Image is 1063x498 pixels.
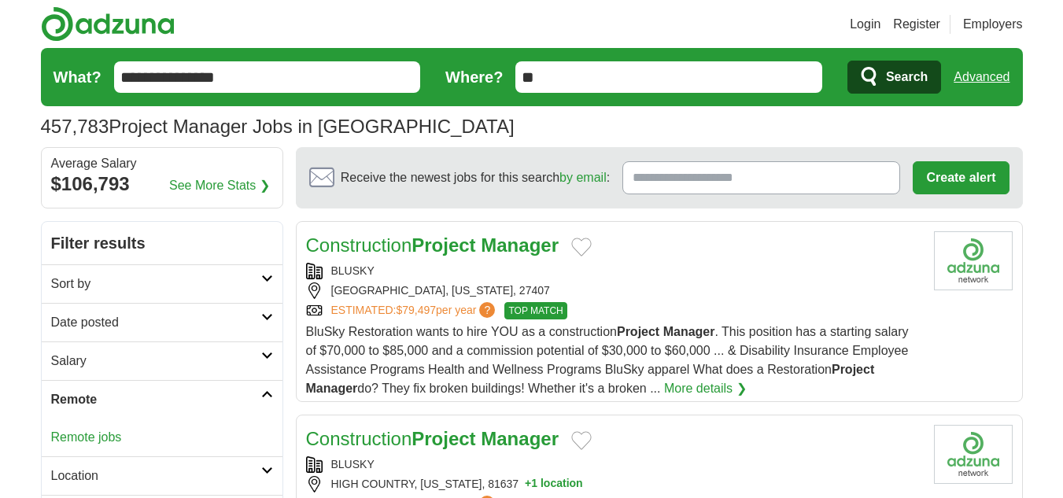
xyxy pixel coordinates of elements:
[41,6,175,42] img: Adzuna logo
[663,325,715,338] strong: Manager
[559,171,607,184] a: by email
[934,425,1013,484] img: Company logo
[617,325,659,338] strong: Project
[481,234,559,256] strong: Manager
[525,476,531,492] span: +
[51,352,261,371] h2: Salary
[41,113,109,141] span: 457,783
[42,303,282,341] a: Date posted
[832,363,874,376] strong: Project
[306,382,358,395] strong: Manager
[479,302,495,318] span: ?
[481,428,559,449] strong: Manager
[51,430,122,444] a: Remote jobs
[42,222,282,264] h2: Filter results
[51,157,273,170] div: Average Salary
[934,231,1013,290] img: Company logo
[306,234,559,256] a: ConstructionProject Manager
[169,176,270,195] a: See More Stats ❯
[850,15,880,34] a: Login
[954,61,1009,93] a: Advanced
[412,234,475,256] strong: Project
[331,302,499,319] a: ESTIMATED:$79,497per year?
[42,456,282,495] a: Location
[41,116,515,137] h1: Project Manager Jobs in [GEOGRAPHIC_DATA]
[396,304,436,316] span: $79,497
[306,428,559,449] a: ConstructionProject Manager
[42,341,282,380] a: Salary
[306,456,921,473] div: BLUSKY
[525,476,583,492] button: +1 location
[412,428,475,449] strong: Project
[847,61,941,94] button: Search
[571,238,592,256] button: Add to favorite jobs
[306,263,921,279] div: BLUSKY
[913,161,1009,194] button: Create alert
[42,264,282,303] a: Sort by
[54,65,102,89] label: What?
[571,431,592,450] button: Add to favorite jobs
[51,467,261,485] h2: Location
[42,380,282,419] a: Remote
[306,325,909,395] span: BluSky Restoration wants to hire YOU as a construction . This position has a starting salary of $...
[886,61,928,93] span: Search
[504,302,567,319] span: TOP MATCH
[306,282,921,299] div: [GEOGRAPHIC_DATA], [US_STATE], 27407
[306,476,921,492] div: HIGH COUNTRY, [US_STATE], 81637
[51,313,261,332] h2: Date posted
[51,275,261,293] h2: Sort by
[664,379,747,398] a: More details ❯
[445,65,503,89] label: Where?
[51,170,273,198] div: $106,793
[51,390,261,409] h2: Remote
[893,15,940,34] a: Register
[341,168,610,187] span: Receive the newest jobs for this search :
[963,15,1023,34] a: Employers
